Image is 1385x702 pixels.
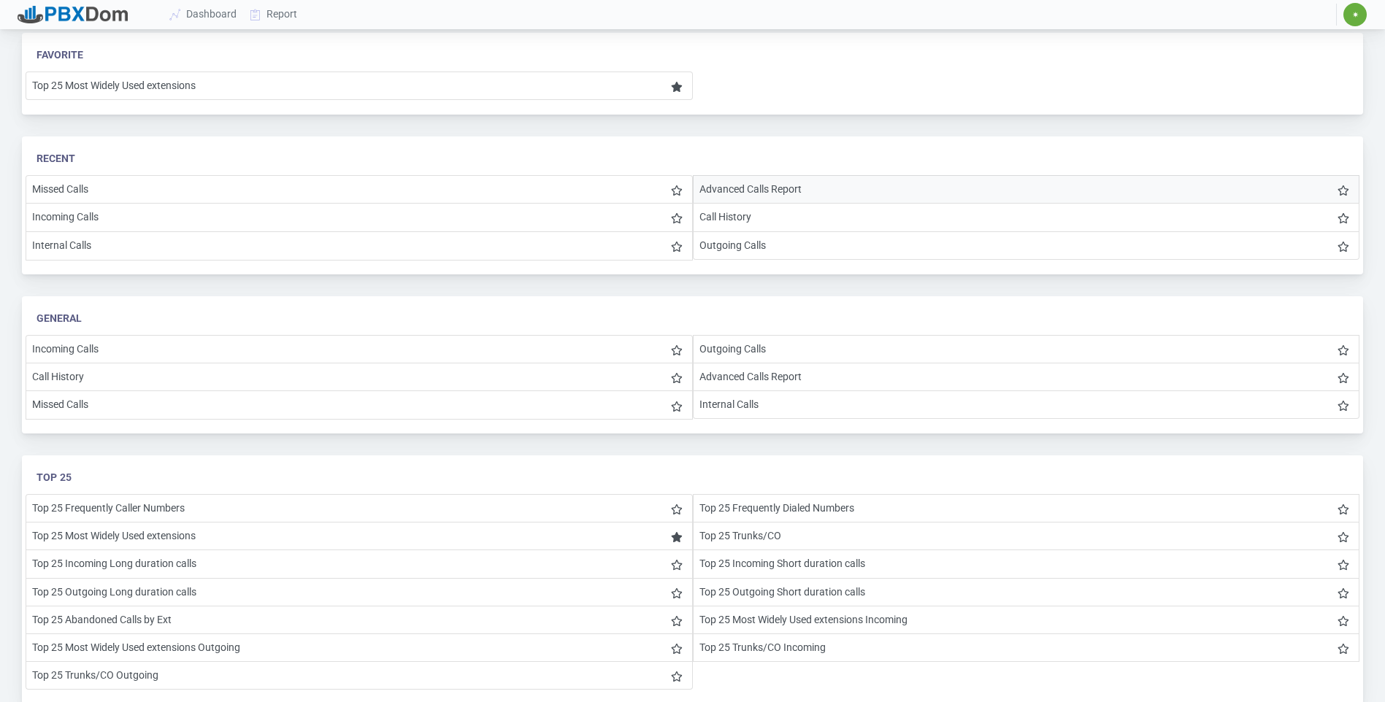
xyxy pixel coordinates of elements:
[26,175,693,204] li: Missed Calls
[693,363,1360,391] li: Advanced Calls Report
[26,72,693,100] li: Top 25 Most Widely Used extensions
[693,175,1360,204] li: Advanced Calls Report
[26,231,693,261] li: Internal Calls
[693,203,1360,231] li: Call History
[1352,10,1359,19] span: ✷
[693,522,1360,550] li: Top 25 Trunks/CO
[693,231,1360,260] li: Outgoing Calls
[1343,2,1367,27] button: ✷
[693,578,1360,606] li: Top 25 Outgoing Short duration calls
[26,203,693,231] li: Incoming Calls
[693,335,1360,363] li: Outgoing Calls
[693,494,1360,522] li: Top 25 Frequently Dialed Numbers
[693,390,1360,419] li: Internal Calls
[26,335,693,363] li: Incoming Calls
[37,311,1348,326] div: General
[26,522,693,550] li: Top 25 Most Widely Used extensions
[26,363,693,391] li: Call History
[693,549,1360,578] li: Top 25 Incoming Short duration calls
[693,606,1360,634] li: Top 25 Most Widely Used extensions Incoming
[37,47,1348,63] div: Favorite
[37,470,1348,485] div: Top 25
[26,606,693,634] li: Top 25 Abandoned Calls by Ext
[26,549,693,578] li: Top 25 Incoming Long duration calls
[26,494,693,522] li: Top 25 Frequently Caller Numbers
[26,661,693,690] li: Top 25 Trunks/CO Outgoing
[26,633,693,662] li: Top 25 Most Widely Used extensions Outgoing
[244,1,304,28] a: Report
[37,151,1348,166] div: Recent
[693,633,1360,662] li: Top 25 Trunks/CO Incoming
[26,578,693,606] li: Top 25 Outgoing Long duration calls
[26,390,693,420] li: Missed Calls
[164,1,244,28] a: Dashboard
